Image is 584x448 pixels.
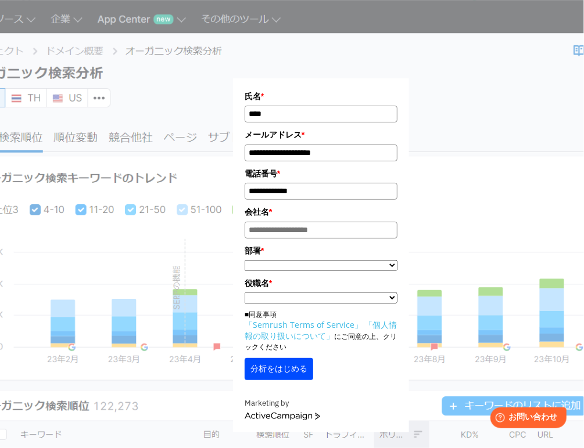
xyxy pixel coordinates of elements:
[245,205,397,218] label: 会社名
[245,128,397,141] label: メールアドレス
[245,244,397,257] label: 部署
[245,319,397,341] a: 「個人情報の取り扱いについて」
[245,319,363,330] a: 「Semrush Terms of Service」
[245,90,397,103] label: 氏名
[245,167,397,180] label: 電話番号
[245,398,397,410] div: Marketing by
[245,309,397,352] p: ■同意事項 にご同意の上、クリックください
[245,358,313,380] button: 分析をはじめる
[481,403,571,435] iframe: Help widget launcher
[245,277,397,290] label: 役職名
